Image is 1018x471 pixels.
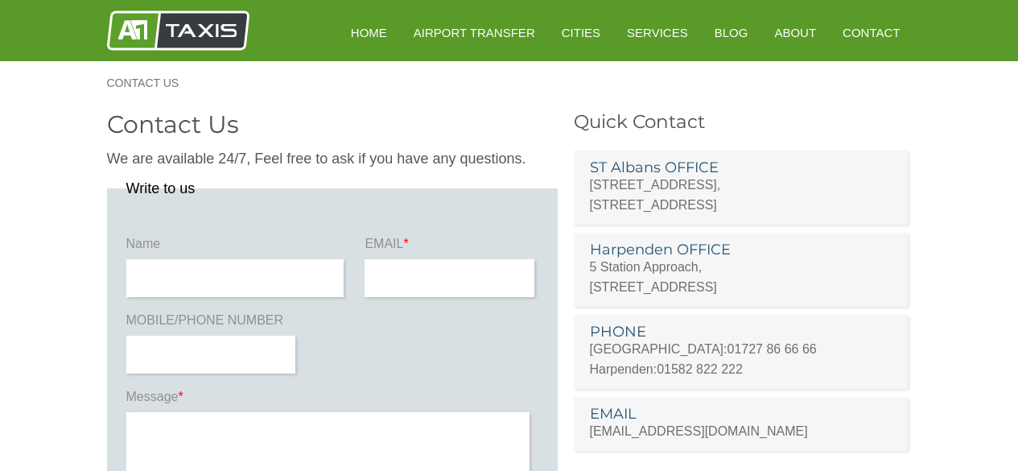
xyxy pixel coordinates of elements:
a: Blog [703,13,760,52]
a: 01582 822 222 [657,362,743,376]
p: Harpenden: [590,359,892,379]
a: 01727 86 66 66 [727,342,817,356]
a: Airport Transfer [402,13,546,52]
label: EMAIL [365,235,538,259]
h3: PHONE [590,324,892,339]
h3: EMAIL [590,407,892,421]
a: Contact Us [107,77,196,89]
label: Name [126,235,348,259]
h3: Harpenden OFFICE [590,242,892,257]
p: [GEOGRAPHIC_DATA]: [590,339,892,359]
label: MOBILE/PHONE NUMBER [126,312,299,336]
a: [EMAIL_ADDRESS][DOMAIN_NAME] [590,424,808,438]
a: Cities [550,13,612,52]
a: HOME [340,13,398,52]
h3: ST Albans OFFICE [590,160,892,175]
p: We are available 24/7, Feel free to ask if you have any questions. [107,149,558,169]
a: Services [616,13,699,52]
img: A1 Taxis [107,10,249,51]
label: Message [126,388,538,412]
p: [STREET_ADDRESS], [STREET_ADDRESS] [590,175,892,215]
a: Contact [831,13,911,52]
a: About [763,13,827,52]
h2: Contact Us [107,113,558,137]
p: 5 Station Approach, [STREET_ADDRESS] [590,257,892,297]
h3: Quick Contact [574,113,912,131]
legend: Write to us [126,181,196,196]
